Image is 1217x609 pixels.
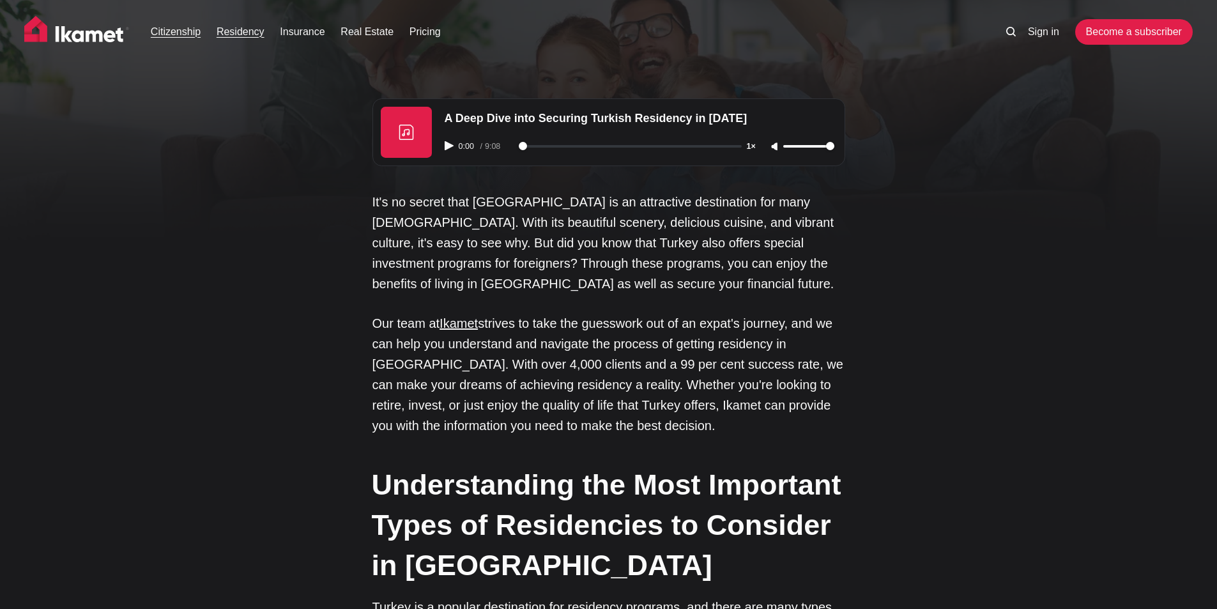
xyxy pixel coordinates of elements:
[372,313,845,436] p: Our team at strives to take the guesswork out of an expat's journey, and we can help you understa...
[217,24,264,40] a: Residency
[744,143,768,151] button: Adjust playback speed
[280,24,325,40] a: Insurance
[482,142,503,151] span: 9:08
[440,316,478,330] a: Ikamet
[1028,24,1059,40] a: Sign in
[456,143,480,151] span: 0:00
[409,24,441,40] a: Pricing
[768,142,783,152] button: Unmute
[341,24,394,40] a: Real Estate
[445,141,456,150] button: Play audio
[372,192,845,294] p: It's no secret that [GEOGRAPHIC_DATA] is an attractive destination for many [DEMOGRAPHIC_DATA]. W...
[372,465,845,585] h2: Understanding the Most Important Types of Residencies to Consider in [GEOGRAPHIC_DATA]
[437,107,842,130] div: A Deep Dive into Securing Turkish Residency in [DATE]
[24,16,129,48] img: Ikamet home
[480,143,516,151] div: /
[151,24,201,40] a: Citizenship
[1075,19,1193,45] a: Become a subscriber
